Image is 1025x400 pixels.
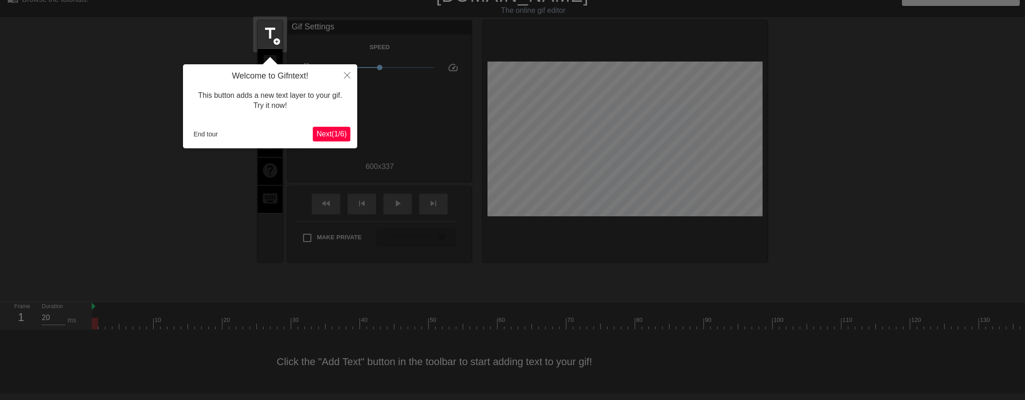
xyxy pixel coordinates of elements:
button: End tour [190,127,222,141]
button: Close [337,64,357,85]
div: This button adds a new text layer to your gif. Try it now! [190,81,350,120]
h4: Welcome to Gifntext! [190,71,350,81]
button: Next [313,127,350,141]
span: Next ( 1 / 6 ) [316,130,347,138]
